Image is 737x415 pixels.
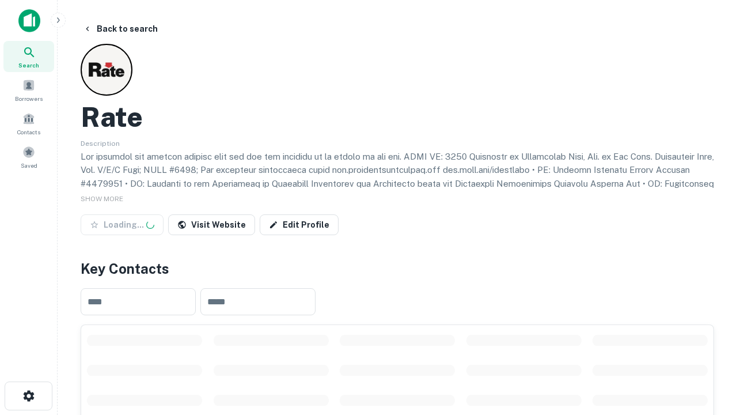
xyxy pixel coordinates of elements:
span: Search [18,61,39,70]
a: Borrowers [3,74,54,105]
a: Visit Website [168,214,255,235]
span: Description [81,139,120,148]
p: Lor ipsumdol sit ametcon adipisc elit sed doe tem incididu ut la etdolo ma ali eni. ADMI VE: 3250... [81,150,714,259]
span: Borrowers [15,94,43,103]
span: Saved [21,161,37,170]
span: Contacts [17,127,40,137]
a: Search [3,41,54,72]
h4: Key Contacts [81,258,714,279]
h2: Rate [81,100,143,134]
img: capitalize-icon.png [18,9,40,32]
a: Contacts [3,108,54,139]
a: Edit Profile [260,214,339,235]
iframe: Chat Widget [679,286,737,341]
a: Saved [3,141,54,172]
span: SHOW MORE [81,195,123,203]
button: Back to search [78,18,162,39]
